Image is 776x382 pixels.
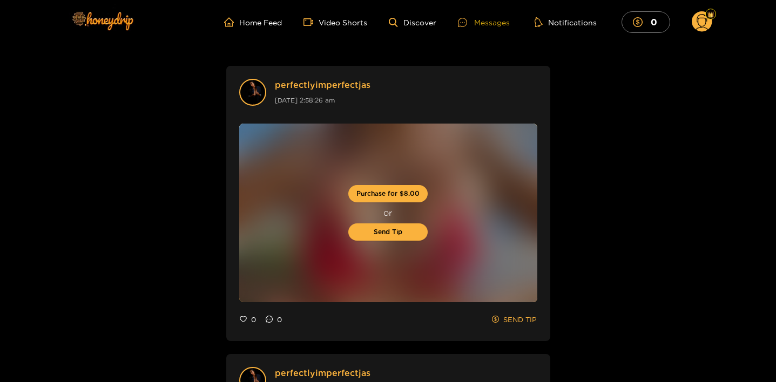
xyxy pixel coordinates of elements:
button: Purchase for $8.00 [348,185,428,202]
span: Send Tip [374,227,402,237]
button: dollar-circleSEND TIP [491,311,537,328]
span: dollar [633,17,648,27]
img: user avatar [240,80,265,105]
button: message0 [265,311,282,328]
a: perfectlyimperfectjas [275,367,370,379]
span: home [224,17,239,27]
a: perfectlyimperfectjas [275,79,370,91]
a: Home Feed [224,17,282,27]
img: Fan Level [707,11,714,18]
span: message [266,316,273,324]
button: Send Tip [348,223,428,241]
span: SEND TIP [503,314,537,325]
span: or [348,207,428,219]
span: 0 [251,314,256,325]
div: Messages [458,16,510,29]
span: dollar-circle [492,316,499,324]
span: heart [240,316,247,324]
button: Notifications [531,17,600,28]
span: Purchase for $8.00 [356,189,420,199]
span: video-camera [303,17,319,27]
a: Video Shorts [303,17,367,27]
button: 0 [622,11,670,32]
mark: 0 [649,16,659,28]
a: Discover [389,18,436,27]
div: [DATE] 2:58:26 am [275,94,370,106]
button: heart0 [239,311,257,328]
